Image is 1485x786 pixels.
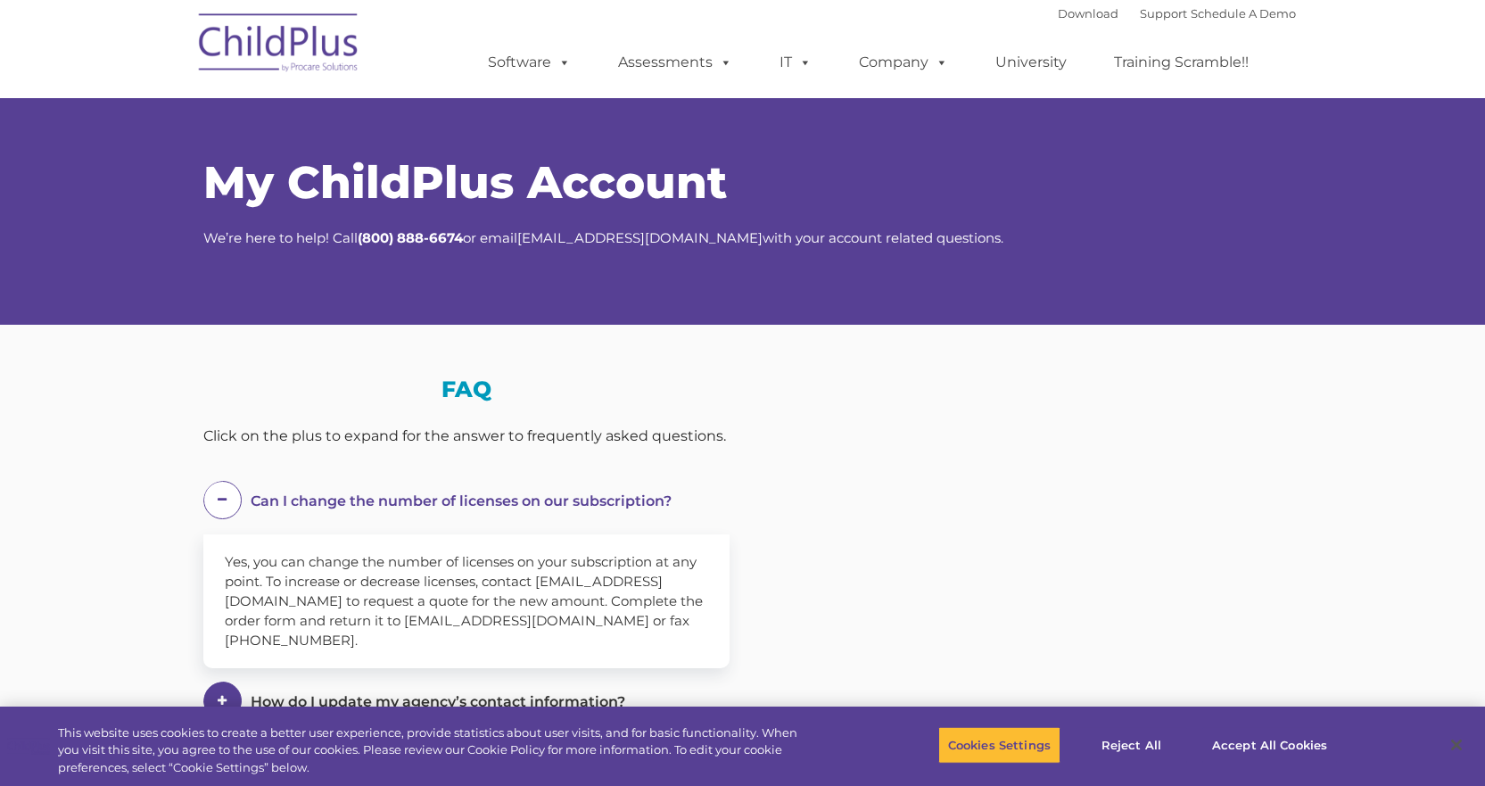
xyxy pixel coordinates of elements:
[203,229,1003,246] span: We’re here to help! Call or email with your account related questions.
[58,724,817,777] div: This website uses cookies to create a better user experience, provide statistics about user visit...
[1076,726,1187,764] button: Reject All
[470,45,589,80] a: Software
[358,229,362,246] strong: (
[1202,726,1337,764] button: Accept All Cookies
[1437,725,1476,765] button: Close
[190,1,368,90] img: ChildPlus by Procare Solutions
[1058,6,1296,21] font: |
[938,726,1060,764] button: Cookies Settings
[762,45,829,80] a: IT
[203,155,727,210] span: My ChildPlus Account
[841,45,966,80] a: Company
[517,229,763,246] a: [EMAIL_ADDRESS][DOMAIN_NAME]
[203,423,730,450] div: Click on the plus to expand for the answer to frequently asked questions.
[1096,45,1266,80] a: Training Scramble!!
[1058,6,1118,21] a: Download
[1191,6,1296,21] a: Schedule A Demo
[978,45,1085,80] a: University
[362,229,463,246] strong: 800) 888-6674
[1140,6,1187,21] a: Support
[251,492,672,509] span: Can I change the number of licenses on our subscription?
[251,693,625,710] span: How do I update my agency’s contact information?
[203,378,730,401] h3: FAQ
[600,45,750,80] a: Assessments
[203,534,730,668] div: Yes, you can change the number of licenses on your subscription at any point. To increase or decr...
